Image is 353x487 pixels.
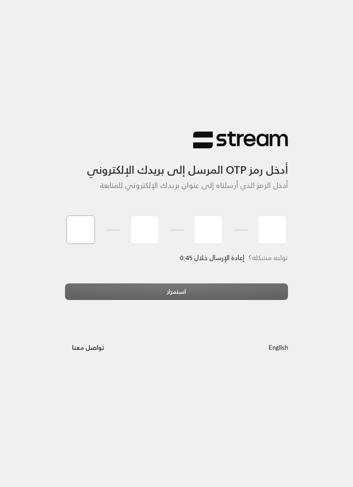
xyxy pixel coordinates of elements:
button: تواصل معنا [65,340,111,356]
a: تواصل معنا [65,342,111,353]
h3: أدخل رمز OTP المرسل إلى بريدك الإلكتروني [65,149,288,177]
img: Stream Logo [193,131,288,150]
h5: أدخل الرمز الذي أرسلناه إلى عنوان بريدك الإلكتروني للمتابعة [65,181,288,190]
span: إعادة الإرسال خلال 0:45 [180,252,244,263]
a: English [269,340,288,356]
span: تواجه مشكلة؟ [249,252,288,263]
